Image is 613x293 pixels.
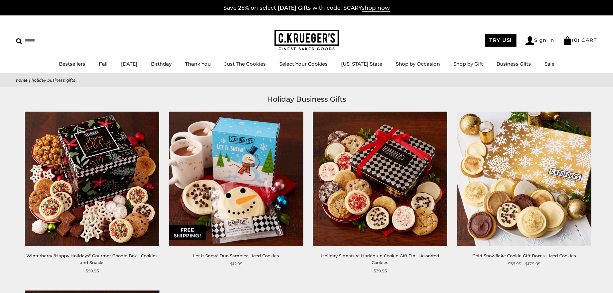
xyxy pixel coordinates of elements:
[26,94,587,105] h1: Holiday Business Gifts
[453,61,483,67] a: Shop by Gift
[32,77,75,83] span: Holiday Business Gifts
[374,268,387,274] span: $39.95
[16,77,597,84] nav: breadcrumbs
[321,253,439,265] a: Holiday Signature Harlequin Cookie Gift Tin – Assorted Cookies
[121,61,137,67] a: [DATE]
[16,38,22,44] img: Search
[26,253,158,265] a: Winterberry "Happy Holidays" Gourmet Goodie Box - Cookies and Snacks
[396,61,440,67] a: Shop by Occasion
[563,36,572,45] img: Bag
[362,5,390,12] span: shop now
[59,61,85,67] a: Bestsellers
[544,61,554,67] a: Sale
[230,261,242,267] span: $12.95
[16,77,28,83] a: Home
[574,37,578,43] span: 0
[151,61,172,67] a: Birthday
[563,37,597,43] a: (0) CART
[313,112,447,246] img: Holiday Signature Harlequin Cookie Gift Tin – Assorted Cookies
[274,30,339,51] img: C.KRUEGER'S
[169,112,303,246] img: Let it Snow! Duo Sampler - Iced Cookies
[25,112,159,246] img: Winterberry "Happy Holidays" Gourmet Goodie Box - Cookies and Snacks
[525,36,554,45] a: Sign In
[16,35,93,45] input: Search
[86,268,99,274] span: $59.95
[193,253,279,258] a: Let it Snow! Duo Sampler - Iced Cookies
[457,112,591,246] img: Gold Snowflake Cookie Gift Boxes - Iced Cookies
[279,61,328,67] a: Select Your Cookies
[508,261,540,267] span: $38.95 - $179.95
[341,61,382,67] a: [US_STATE] State
[99,61,107,67] a: Fall
[497,61,531,67] a: Business Gifts
[485,34,516,47] a: TRY US!
[525,36,534,45] img: Account
[185,61,211,67] a: Thank You
[29,77,30,83] span: |
[224,61,266,67] a: Just The Cookies
[472,253,576,258] a: Gold Snowflake Cookie Gift Boxes - Iced Cookies
[223,5,390,12] a: Save 25% on select [DATE] Gifts with code: SCARYshop now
